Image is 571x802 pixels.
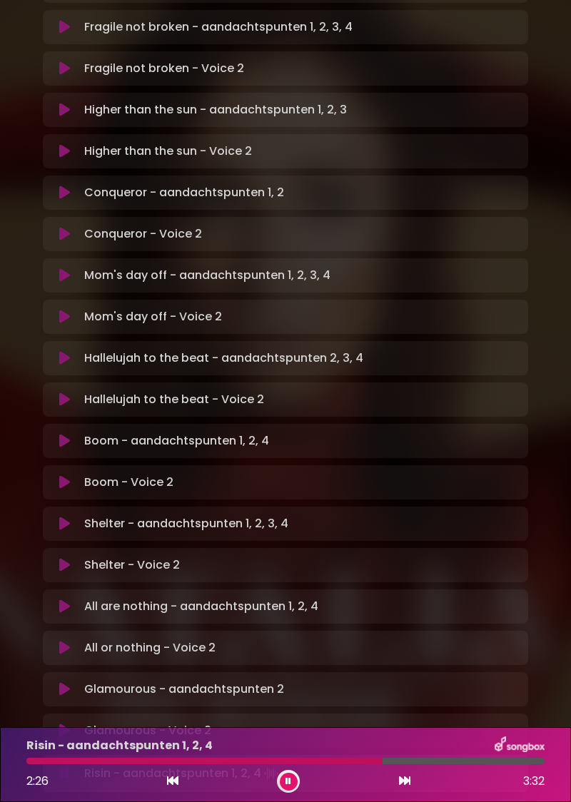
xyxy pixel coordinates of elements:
[84,557,180,574] p: Shelter - Voice 2
[26,737,213,754] p: Risin - aandachtspunten 1, 2, 4
[84,639,216,656] p: All or nothing - Voice 2
[84,60,244,77] p: Fragile not broken - Voice 2
[84,391,264,408] p: Hallelujah to the beat - Voice 2
[84,101,347,118] p: Higher than the sun - aandachtspunten 1, 2, 3
[84,19,353,36] p: Fragile not broken - aandachtspunten 1, 2, 3, 4
[84,432,269,450] p: Boom - aandachtspunten 1, 2, 4
[523,773,545,790] span: 3:32
[495,736,545,755] img: songbox-logo-white.png
[26,773,49,789] span: 2:26
[84,474,173,491] p: Boom - Voice 2
[84,598,318,615] p: All are nothing - aandachtspunten 1, 2, 4
[84,515,288,532] p: Shelter - aandachtspunten 1, 2, 3, 4
[84,308,222,325] p: Mom's day off - Voice 2
[84,722,211,739] p: Glamourous - Voice 2
[84,681,284,698] p: Glamourous - aandachtspunten 2
[84,143,252,160] p: Higher than the sun - Voice 2
[84,184,284,201] p: Conqueror - aandachtspunten 1, 2
[84,225,202,243] p: Conqueror - Voice 2
[84,350,363,367] p: Hallelujah to the beat - aandachtspunten 2, 3, 4
[84,267,330,284] p: Mom's day off - aandachtspunten 1, 2, 3, 4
